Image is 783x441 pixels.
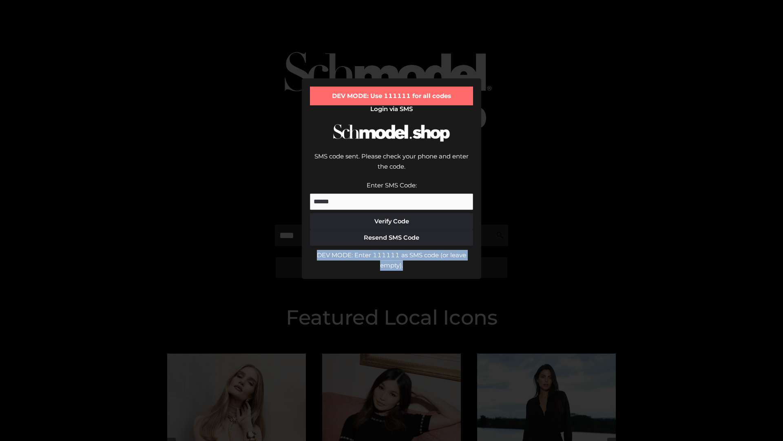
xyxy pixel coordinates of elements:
img: Schmodel Logo [330,117,453,149]
button: Resend SMS Code [310,229,473,246]
label: Enter SMS Code: [367,181,417,189]
div: DEV MODE: Enter 111111 as SMS code (or leave empty). [310,250,473,271]
h2: Login via SMS [310,105,473,113]
button: Verify Code [310,213,473,229]
div: SMS code sent. Please check your phone and enter the code. [310,151,473,180]
div: DEV MODE: Use 111111 for all codes [310,87,473,105]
